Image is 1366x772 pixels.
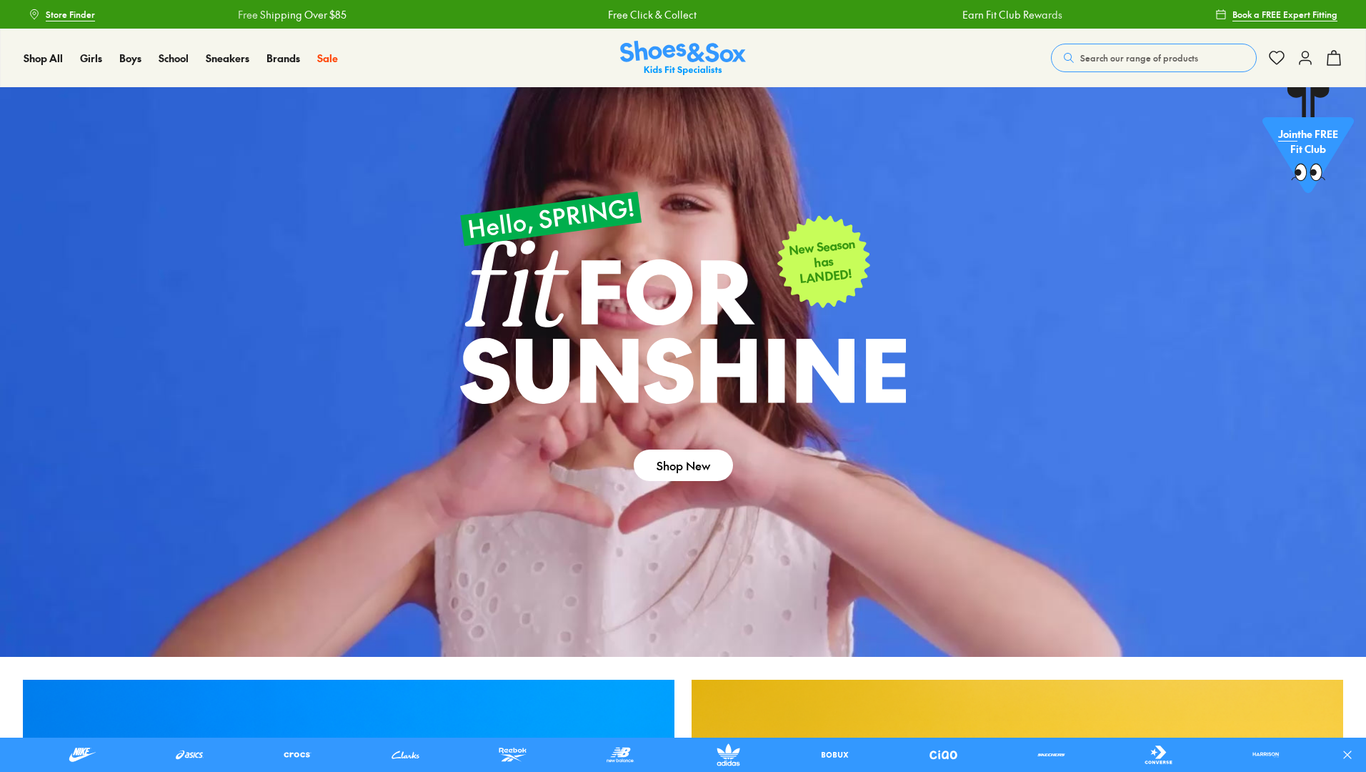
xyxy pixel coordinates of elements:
[317,51,338,66] a: Sale
[634,450,733,481] a: Shop New
[24,51,63,66] a: Shop All
[962,7,1062,22] a: Earn Fit Club Rewards
[1051,44,1257,72] button: Search our range of products
[620,41,746,76] img: SNS_Logo_Responsive.svg
[1080,51,1198,64] span: Search our range of products
[119,51,141,65] span: Boys
[159,51,189,65] span: School
[206,51,249,66] a: Sneakers
[29,1,95,27] a: Store Finder
[1232,8,1337,21] span: Book a FREE Expert Fitting
[159,51,189,66] a: School
[266,51,300,66] a: Brands
[266,51,300,65] span: Brands
[1215,1,1337,27] a: Book a FREE Expert Fitting
[607,7,696,22] a: Free Click & Collect
[237,7,346,22] a: Free Shipping Over $85
[46,8,95,21] span: Store Finder
[620,41,746,76] a: Shoes & Sox
[24,51,63,65] span: Shop All
[80,51,102,65] span: Girls
[80,51,102,66] a: Girls
[1262,86,1354,201] a: Jointhe FREE Fit Club
[206,51,249,65] span: Sneakers
[1278,127,1297,141] span: Join
[317,51,338,65] span: Sale
[119,51,141,66] a: Boys
[1262,115,1354,168] p: the FREE Fit Club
